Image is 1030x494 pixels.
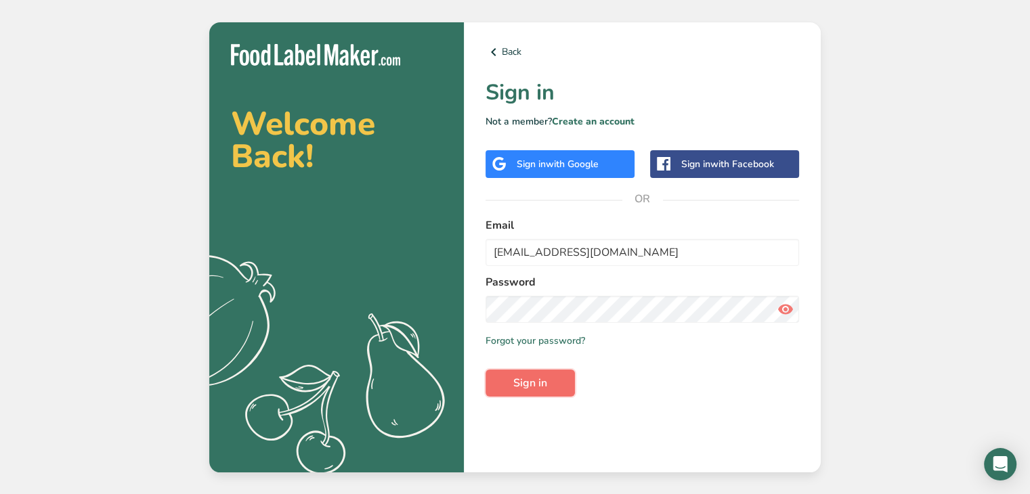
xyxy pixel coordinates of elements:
[231,44,400,66] img: Food Label Maker
[486,76,799,109] h1: Sign in
[552,115,635,128] a: Create an account
[486,239,799,266] input: Enter Your Email
[546,158,599,171] span: with Google
[710,158,774,171] span: with Facebook
[486,274,799,290] label: Password
[231,108,442,173] h2: Welcome Back!
[622,179,663,219] span: OR
[486,334,585,348] a: Forgot your password?
[681,157,774,171] div: Sign in
[486,44,799,60] a: Back
[517,157,599,171] div: Sign in
[486,217,799,233] label: Email
[984,448,1016,480] div: Open Intercom Messenger
[486,114,799,129] p: Not a member?
[486,369,575,397] button: Sign in
[513,375,547,391] span: Sign in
